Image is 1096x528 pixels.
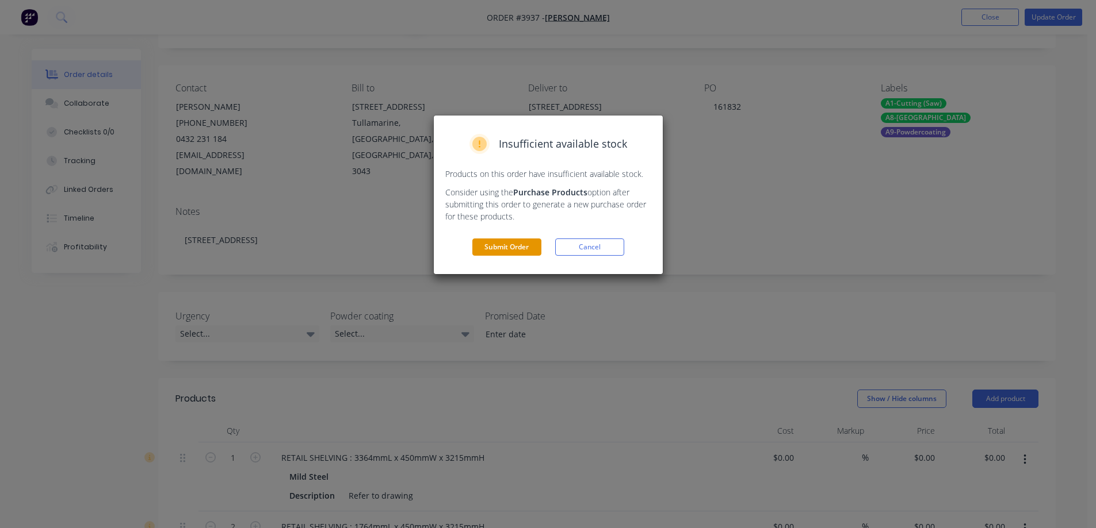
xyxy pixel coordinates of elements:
strong: Purchase Products [513,187,587,198]
p: Consider using the option after submitting this order to generate a new purchase order for these ... [445,186,651,222]
button: Submit Order [472,238,541,256]
button: Cancel [555,238,624,256]
span: Insufficient available stock [499,136,627,152]
p: Products on this order have insufficient available stock. [445,168,651,180]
